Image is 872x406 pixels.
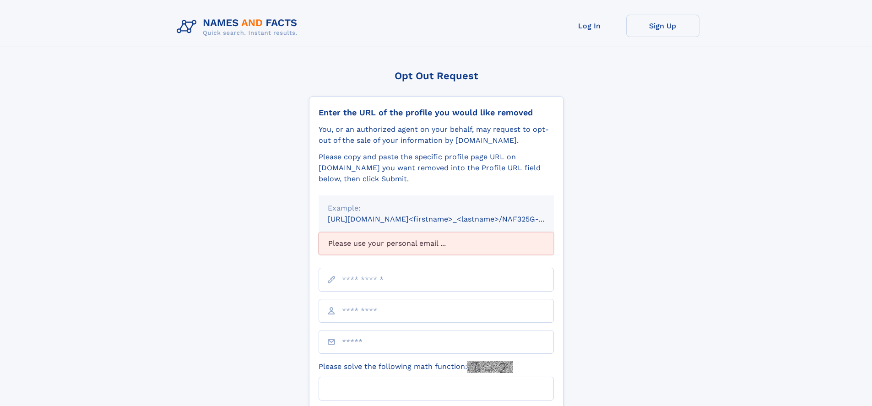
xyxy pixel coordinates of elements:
a: Log In [553,15,626,37]
div: Opt Out Request [309,70,563,81]
img: Logo Names and Facts [173,15,305,39]
label: Please solve the following math function: [319,361,513,373]
div: Please use your personal email ... [319,232,554,255]
small: [URL][DOMAIN_NAME]<firstname>_<lastname>/NAF325G-xxxxxxxx [328,215,571,223]
div: Example: [328,203,545,214]
div: You, or an authorized agent on your behalf, may request to opt-out of the sale of your informatio... [319,124,554,146]
div: Enter the URL of the profile you would like removed [319,108,554,118]
div: Please copy and paste the specific profile page URL on [DOMAIN_NAME] you want removed into the Pr... [319,152,554,184]
a: Sign Up [626,15,699,37]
